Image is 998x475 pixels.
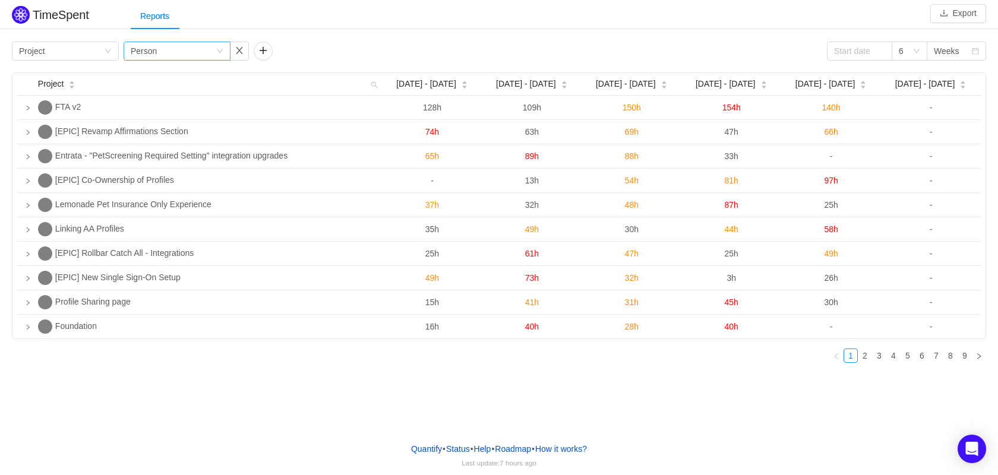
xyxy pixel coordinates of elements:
i: icon: right [25,324,31,330]
i: icon: right [25,154,31,160]
span: 47h [625,249,639,258]
div: Sort [760,79,768,87]
li: 9 [958,349,972,363]
span: - [930,224,933,234]
span: 32h [625,273,639,283]
a: 5 [901,349,914,362]
button: icon: plus [254,42,273,61]
span: 32h [525,200,539,210]
a: 9 [958,349,971,362]
span: - [830,322,833,331]
button: icon: downloadExport [930,4,986,23]
span: 128h [423,103,441,112]
span: 49h [425,273,439,283]
i: icon: right [25,178,31,184]
span: 40h [525,322,539,331]
span: 140h [822,103,841,112]
li: 1 [844,349,858,363]
i: icon: right [975,353,983,360]
li: 2 [858,349,872,363]
i: icon: right [25,251,31,257]
span: • [443,444,446,454]
span: [EPIC] New Single Sign-On Setup [55,273,181,282]
i: icon: right [25,129,31,135]
span: [DATE] - [DATE] [496,78,556,90]
span: Last update: [462,459,536,467]
img: Quantify logo [12,6,30,24]
span: 35h [425,224,439,234]
span: 30h [625,224,639,234]
span: 33h [725,151,738,161]
span: 109h [523,103,541,112]
span: 58h [824,224,838,234]
span: - [930,200,933,210]
span: • [532,444,535,454]
div: Sort [68,79,75,87]
li: 6 [915,349,929,363]
span: [DATE] - [DATE] [795,78,855,90]
div: Weeks [934,42,959,60]
div: 6 [899,42,904,60]
i: icon: caret-down [561,84,567,87]
span: 66h [824,127,838,137]
i: icon: down [216,47,223,56]
i: icon: caret-up [461,80,468,83]
span: 16h [425,322,439,331]
a: 7 [930,349,943,362]
div: Sort [461,79,468,87]
span: Linking AA Profiles [55,224,124,233]
div: Sort [959,79,967,87]
i: icon: caret-down [760,84,767,87]
div: Reports [131,3,179,30]
span: - [930,127,933,137]
span: 73h [525,273,539,283]
span: 74h [425,127,439,137]
i: icon: right [25,300,31,306]
span: [DATE] - [DATE] [696,78,756,90]
i: icon: caret-down [860,84,867,87]
a: Help [473,440,492,458]
span: [DATE] - [DATE] [396,78,456,90]
a: Quantify [410,440,443,458]
span: 65h [425,151,439,161]
i: icon: caret-up [760,80,767,83]
span: 31h [625,297,639,307]
span: - [431,176,434,185]
span: 7 hours ago [500,459,536,467]
li: Next Page [972,349,986,363]
i: icon: right [25,275,31,281]
span: - [930,297,933,307]
span: 25h [824,200,838,210]
span: [EPIC] Rollbar Catch All - Integrations [55,248,194,258]
a: 4 [887,349,900,362]
i: icon: down [105,47,112,56]
i: icon: right [25,227,31,233]
span: - [930,151,933,161]
i: icon: left [833,353,840,360]
li: Previous Page [829,349,844,363]
i: icon: right [25,105,31,111]
span: 54h [625,176,639,185]
a: 1 [844,349,857,362]
i: icon: caret-up [69,80,75,83]
span: 30h [824,297,838,307]
span: - [930,273,933,283]
li: 5 [901,349,915,363]
span: 48h [625,200,639,210]
span: - [930,103,933,112]
div: Sort [860,79,867,87]
div: Project [19,42,45,60]
a: 2 [858,349,871,362]
span: 25h [725,249,738,258]
span: 13h [525,176,539,185]
span: • [491,444,494,454]
li: 8 [943,349,958,363]
span: 15h [425,297,439,307]
i: icon: search [366,73,383,95]
a: Status [446,440,470,458]
span: 37h [425,200,439,210]
button: icon: close [230,42,249,61]
span: 3h [727,273,736,283]
div: Sort [561,79,568,87]
a: Roadmap [494,440,532,458]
